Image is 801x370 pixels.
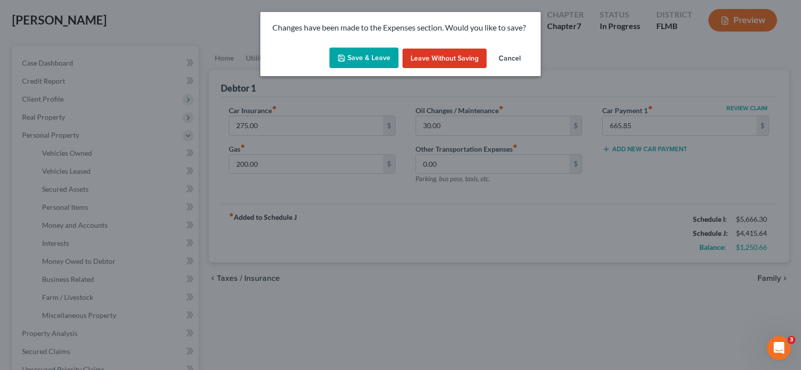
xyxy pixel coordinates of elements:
button: Cancel [491,49,529,69]
span: 3 [787,336,795,344]
p: Changes have been made to the Expenses section. Would you like to save? [272,22,529,34]
iframe: Intercom live chat [767,336,791,360]
button: Leave without Saving [403,49,487,69]
button: Save & Leave [329,48,398,69]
